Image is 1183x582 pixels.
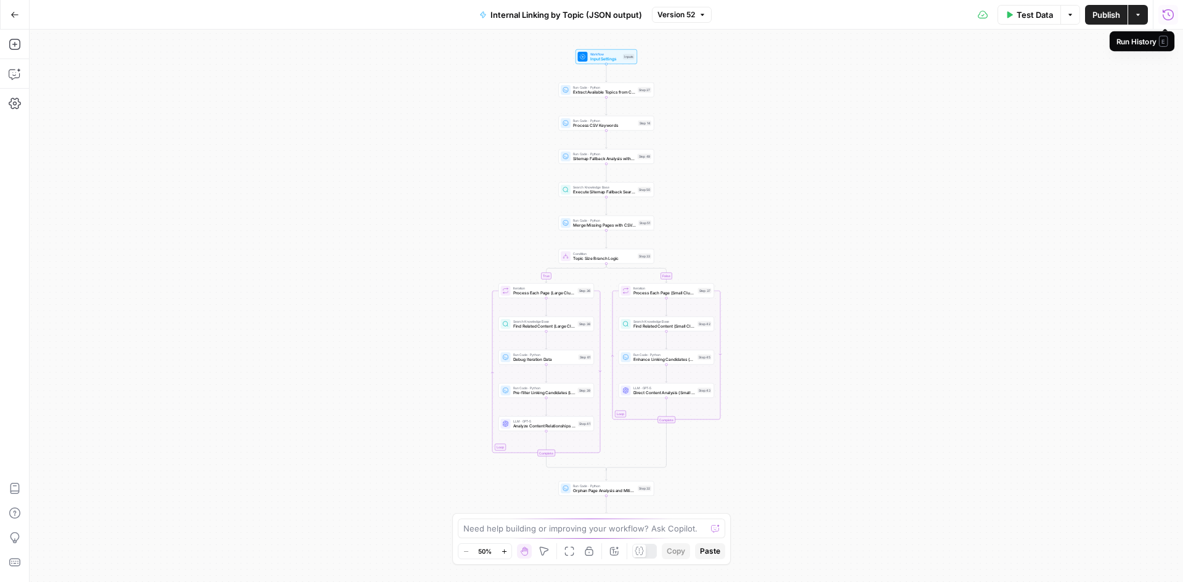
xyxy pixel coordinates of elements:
div: Step 27 [638,87,651,93]
div: Run Code · PythonOrphan Page Analysis and MitigationStep 32 [559,481,654,496]
div: LLM · GPT-5Analyze Content Relationships (Large Clusters)Step 41 [498,416,594,431]
div: Run Code · PythonDebug Iteration DataStep 61 [498,350,594,365]
div: LoopIterationProcess Each Page (Large Clusters)Step 36 [498,283,594,298]
span: Search Knowledge Base [513,319,575,324]
span: Find Related Content (Large Clusters) [513,323,575,329]
span: Workflow [590,52,621,57]
span: Run Code · Python [573,218,636,223]
g: Edge from step_14 to step_49 [606,131,608,148]
span: Publish [1092,9,1120,21]
div: Step 42 [697,321,712,327]
span: Debug Iteration Data [513,357,576,363]
g: Edge from step_51 to step_33 [606,230,608,248]
g: Edge from step_37 to step_42 [665,298,667,316]
div: LLM · GPT-5Direct Content Analysis (Small Clusters)Step 43 [619,383,714,398]
g: Edge from step_50 to step_51 [606,197,608,215]
g: Edge from step_27 to step_14 [606,97,608,115]
span: Run Code · Python [573,483,635,488]
span: Run Code · Python [573,85,635,90]
span: E [1159,36,1168,47]
div: ConditionTopic Size Branch LogicStep 33 [559,249,654,264]
button: Paste [695,543,725,559]
g: Edge from step_33-conditional-end to step_32 [606,469,608,481]
span: Process Each Page (Small Clusters) [633,290,696,296]
span: Topic Size Branch Logic [573,256,635,262]
div: Complete [498,450,594,456]
div: Complete [537,450,555,456]
span: Iteration [513,286,575,291]
span: Extract Available Topics from CSV [573,89,635,95]
g: Edge from step_37-iteration-end to step_33-conditional-end [606,423,667,471]
span: 50% [478,546,492,556]
span: Test Data [1017,9,1053,21]
span: Process Each Page (Large Clusters) [513,290,575,296]
div: Step 61 [579,355,591,360]
div: Step 41 [578,421,591,427]
span: Run Code · Python [573,118,636,123]
g: Edge from step_33 to step_37 [606,264,667,283]
span: Search Knowledge Base [633,319,696,324]
span: Merge Missing Pages with CSV Data [573,222,636,228]
span: Run Code · Python [513,386,575,390]
span: Find Related Content (Small Clusters) [633,323,696,329]
span: Enhance Linking Candidates (Small Clusters) [633,357,696,363]
div: Step 36 [578,288,591,294]
g: Edge from step_33 to step_36 [545,264,606,283]
span: Search Knowledge Base [573,185,635,190]
div: Run Code · PythonPre-filter Linking Candidates (Large Clusters)Step 39 [498,383,594,398]
span: Direct Content Analysis (Small Clusters) [633,390,696,396]
div: Search Knowledge BaseFind Related Content (Small Clusters)Step 42 [619,317,714,331]
div: Run Code · PythonMerge Missing Pages with CSV DataStep 51 [559,216,654,230]
div: Step 50 [638,187,651,193]
div: Step 43 [697,388,712,394]
div: Step 37 [698,288,712,294]
div: Step 32 [638,486,651,491]
button: Test Data [998,5,1060,25]
g: Edge from step_42 to step_45 [665,331,667,349]
span: Run Code · Python [633,352,696,357]
div: Run History [1116,36,1168,47]
div: Step 49 [638,154,652,160]
div: Run Code · PythonEnhance Linking Candidates (Small Clusters)Step 45 [619,350,714,365]
span: Input Settings [590,56,621,62]
span: Run Code · Python [573,152,635,156]
span: Internal Linking by Topic (JSON output) [490,9,642,21]
span: Run Code · Python [513,352,576,357]
button: Version 52 [652,7,712,23]
span: Pre-filter Linking Candidates (Large Clusters) [513,390,575,396]
div: Step 14 [638,121,652,126]
span: Analyze Content Relationships (Large Clusters) [513,423,576,429]
span: Condition [573,251,635,256]
span: Copy [667,546,685,557]
div: WorkflowInput SettingsInputs [559,49,654,64]
span: Paste [700,546,720,557]
g: Edge from step_38 to step_61 [545,331,547,349]
button: Publish [1085,5,1128,25]
g: Edge from step_39 to step_41 [545,398,547,416]
span: LLM · GPT-5 [633,386,696,390]
g: Edge from step_36-iteration-end to step_33-conditional-end [547,456,607,471]
span: Process CSV Keywords [573,123,636,129]
div: LoopIterationProcess Each Page (Small Clusters)Step 37 [619,283,714,298]
div: Run Code · PythonProcess CSV KeywordsStep 14 [559,116,654,131]
div: Complete [657,416,675,423]
span: Sitemap Fallback Analysis with Dynamic Topic Filtering [573,156,635,162]
div: Step 33 [638,254,651,259]
div: Step 39 [578,388,591,394]
span: Execute Sitemap Fallback Search [573,189,635,195]
div: Step 51 [638,220,651,226]
g: Edge from step_45 to step_43 [665,365,667,382]
span: Version 52 [657,9,695,20]
g: Edge from step_32 to step_44 [606,496,608,514]
g: Edge from step_49 to step_50 [606,164,608,182]
div: Search Knowledge BaseExecute Sitemap Fallback SearchStep 50 [559,182,654,197]
button: Copy [662,543,690,559]
div: Step 38 [578,321,591,327]
div: Run Code · PythonSitemap Fallback Analysis with Dynamic Topic FilteringStep 49 [559,149,654,164]
g: Edge from step_36 to step_38 [545,298,547,316]
div: Step 45 [697,355,712,360]
div: Inputs [623,54,635,60]
div: Run Code · PythonExtract Available Topics from CSVStep 27 [559,83,654,97]
span: Iteration [633,286,696,291]
g: Edge from start to step_27 [606,64,608,82]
